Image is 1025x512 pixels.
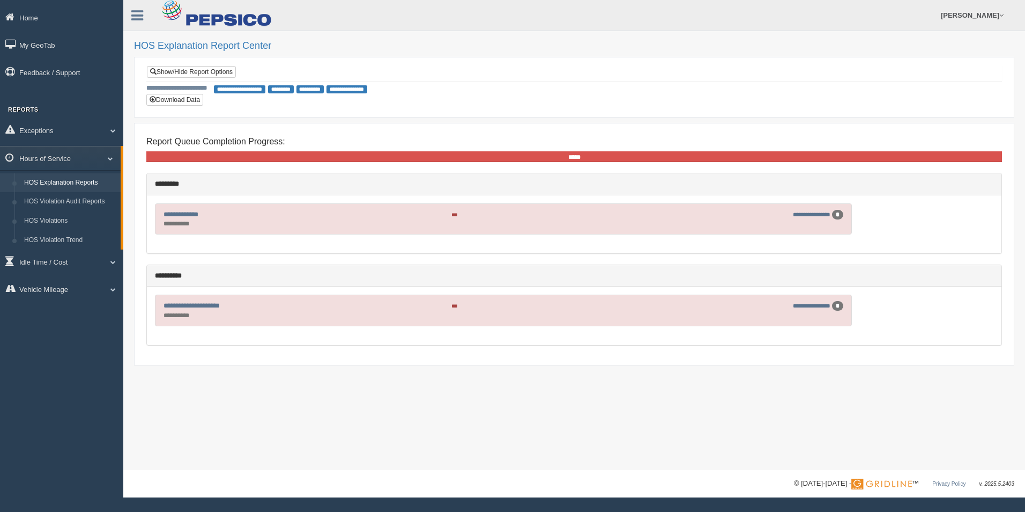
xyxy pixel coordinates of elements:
[146,137,1002,147] h4: Report Queue Completion Progress:
[851,479,912,489] img: Gridline
[19,231,121,250] a: HOS Violation Trend
[147,66,236,78] a: Show/Hide Report Options
[19,211,121,231] a: HOS Violations
[146,94,203,106] button: Download Data
[794,478,1014,489] div: © [DATE]-[DATE] - ™
[979,481,1014,487] span: v. 2025.5.2403
[134,41,1014,52] h2: HOS Explanation Report Center
[19,173,121,193] a: HOS Explanation Reports
[932,481,965,487] a: Privacy Policy
[19,192,121,211] a: HOS Violation Audit Reports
